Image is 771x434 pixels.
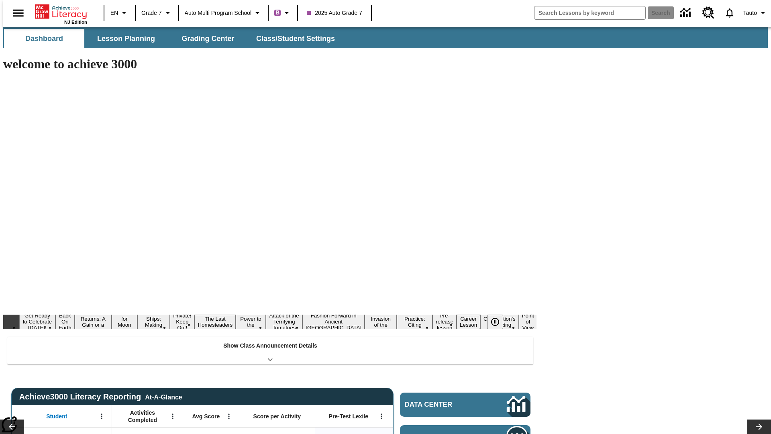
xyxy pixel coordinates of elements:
a: Resource Center, Will open in new tab [698,2,719,24]
span: Pre-Test Lexile [329,413,369,420]
span: Dashboard [25,34,63,43]
button: Profile/Settings [740,6,771,20]
button: Slide 11 The Invasion of the Free CD [365,309,397,335]
button: Open side menu [6,1,30,25]
span: Tauto [743,9,757,17]
button: Slide 13 Pre-release lesson [432,311,457,332]
span: NJ Edition [64,20,87,25]
button: Pause [487,315,503,329]
button: Slide 9 Attack of the Terrifying Tomatoes [266,311,302,332]
p: Show Class Announcement Details [223,342,317,350]
div: SubNavbar [3,27,768,48]
button: Slide 10 Fashion Forward in Ancient Rome [302,311,365,332]
div: SubNavbar [3,29,342,48]
button: Open Menu [375,410,388,422]
button: Open Menu [167,410,179,422]
button: Slide 1 Get Ready to Celebrate Juneteenth! [19,311,55,332]
a: Notifications [719,2,740,23]
button: Slide 6 Private! Keep Out! [170,311,194,332]
button: Slide 4 Time for Moon Rules? [112,309,137,335]
span: Grading Center [182,34,234,43]
button: Language: EN, Select a language [107,6,133,20]
span: Class/Student Settings [256,34,335,43]
div: Show Class Announcement Details [7,337,533,364]
button: Slide 12 Mixed Practice: Citing Evidence [397,309,432,335]
button: Grade: Grade 7, Select a grade [138,6,176,20]
button: Boost Class color is purple. Change class color [271,6,295,20]
h1: welcome to achieve 3000 [3,57,537,72]
button: Slide 15 The Constitution's Balancing Act [480,309,519,335]
button: Slide 14 Career Lesson [457,315,480,329]
button: Slide 5 Cruise Ships: Making Waves [137,309,170,335]
span: Student [46,413,67,420]
input: search field [534,6,645,19]
button: Open Menu [96,410,108,422]
span: Achieve3000 Literacy Reporting [19,392,182,401]
a: Data Center [675,2,698,24]
button: Class/Student Settings [250,29,341,48]
span: EN [110,9,118,17]
span: Grade 7 [141,9,162,17]
button: Slide 7 The Last Homesteaders [194,315,236,329]
button: Slide 8 Solar Power to the People [236,309,266,335]
button: Open Menu [223,410,235,422]
span: Avg Score [192,413,220,420]
a: Home [35,4,87,20]
button: Slide 2 Back On Earth [55,311,75,332]
span: Data Center [405,401,480,409]
span: B [275,8,279,18]
div: Pause [487,315,511,329]
div: At-A-Glance [145,392,182,401]
button: Grading Center [168,29,248,48]
button: Slide 3 Free Returns: A Gain or a Drain? [75,309,112,335]
div: Home [35,3,87,25]
button: School: Auto Multi program School, Select your school [182,6,266,20]
a: Data Center [400,393,530,417]
span: Activities Completed [116,409,169,424]
span: Score per Activity [253,413,301,420]
span: 2025 Auto Grade 7 [307,9,362,17]
button: Lesson carousel, Next [747,420,771,434]
button: Dashboard [4,29,84,48]
button: Lesson Planning [86,29,166,48]
button: Slide 16 Point of View [519,311,537,332]
span: Auto Multi program School [185,9,252,17]
span: Lesson Planning [97,34,155,43]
